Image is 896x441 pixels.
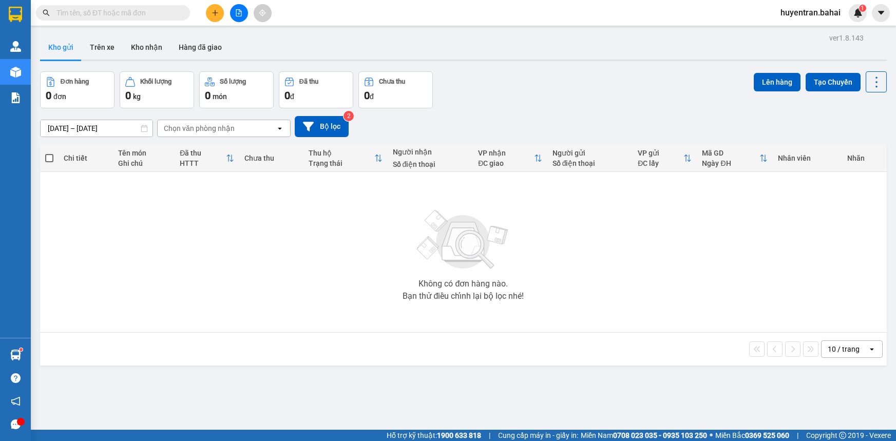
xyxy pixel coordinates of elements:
[259,9,266,16] span: aim
[43,9,50,16] span: search
[633,145,697,172] th: Toggle SortBy
[199,71,274,108] button: Số lượng0món
[489,430,490,441] span: |
[370,92,374,101] span: đ
[387,430,481,441] span: Hỗ trợ kỹ thuật:
[403,292,524,300] div: Bạn thử điều chỉnh lại bộ lọc nhé!
[123,35,170,60] button: Kho nhận
[118,149,169,157] div: Tên món
[56,7,178,18] input: Tìm tên, số ĐT hoặc mã đơn
[10,41,21,52] img: warehouse-icon
[702,149,759,157] div: Mã GD
[180,149,225,157] div: Đã thu
[868,345,876,353] svg: open
[9,7,22,22] img: logo-vxr
[46,89,51,102] span: 0
[552,159,628,167] div: Số điện thoại
[299,78,318,85] div: Đã thu
[11,396,21,406] span: notification
[20,348,23,351] sup: 1
[244,154,298,162] div: Chưa thu
[64,154,108,162] div: Chi tiết
[118,159,169,167] div: Ghi chú
[125,89,131,102] span: 0
[230,4,248,22] button: file-add
[613,431,707,439] strong: 0708 023 035 - 0935 103 250
[120,71,194,108] button: Khối lượng0kg
[254,4,272,22] button: aim
[839,432,846,439] span: copyright
[702,159,759,167] div: Ngày ĐH
[847,154,882,162] div: Nhãn
[140,78,171,85] div: Khối lượng
[10,67,21,78] img: warehouse-icon
[205,89,211,102] span: 0
[778,154,837,162] div: Nhân viên
[697,145,773,172] th: Toggle SortBy
[806,73,861,91] button: Tạo Chuyến
[828,344,860,354] div: 10 / trang
[295,116,349,137] button: Bộ lọc
[61,78,89,85] div: Đơn hàng
[164,123,235,133] div: Chọn văn phòng nhận
[754,73,800,91] button: Lên hàng
[170,35,230,60] button: Hàng đã giao
[235,9,242,16] span: file-add
[364,89,370,102] span: 0
[284,89,290,102] span: 0
[220,78,246,85] div: Số lượng
[638,159,683,167] div: ĐC lấy
[393,148,468,156] div: Người nhận
[53,92,66,101] span: đơn
[276,124,284,132] svg: open
[40,71,115,108] button: Đơn hàng0đơn
[206,4,224,22] button: plus
[859,5,866,12] sup: 1
[715,430,789,441] span: Miền Bắc
[638,149,683,157] div: VP gửi
[309,159,374,167] div: Trạng thái
[552,149,628,157] div: Người gửi
[473,145,547,172] th: Toggle SortBy
[437,431,481,439] strong: 1900 633 818
[213,92,227,101] span: món
[11,419,21,429] span: message
[82,35,123,60] button: Trên xe
[745,431,789,439] strong: 0369 525 060
[861,5,864,12] span: 1
[418,280,508,288] div: Không có đơn hàng nào.
[872,4,890,22] button: caret-down
[290,92,294,101] span: đ
[876,8,886,17] span: caret-down
[11,373,21,383] span: question-circle
[581,430,707,441] span: Miền Nam
[797,430,798,441] span: |
[710,433,713,437] span: ⚪️
[40,35,82,60] button: Kho gửi
[10,350,21,360] img: warehouse-icon
[829,32,864,44] div: ver 1.8.143
[379,78,405,85] div: Chưa thu
[772,6,849,19] span: huyentran.bahai
[41,120,152,137] input: Select a date range.
[309,149,374,157] div: Thu hộ
[10,92,21,103] img: solution-icon
[212,9,219,16] span: plus
[393,160,468,168] div: Số điện thoại
[498,430,578,441] span: Cung cấp máy in - giấy in:
[344,111,354,121] sup: 2
[358,71,433,108] button: Chưa thu0đ
[133,92,141,101] span: kg
[180,159,225,167] div: HTTT
[303,145,388,172] th: Toggle SortBy
[412,204,514,276] img: svg+xml;base64,PHN2ZyBjbGFzcz0ibGlzdC1wbHVnX19zdmciIHhtbG5zPSJodHRwOi8vd3d3LnczLm9yZy8yMDAwL3N2Zy...
[175,145,239,172] th: Toggle SortBy
[478,149,533,157] div: VP nhận
[279,71,353,108] button: Đã thu0đ
[853,8,863,17] img: icon-new-feature
[478,159,533,167] div: ĐC giao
